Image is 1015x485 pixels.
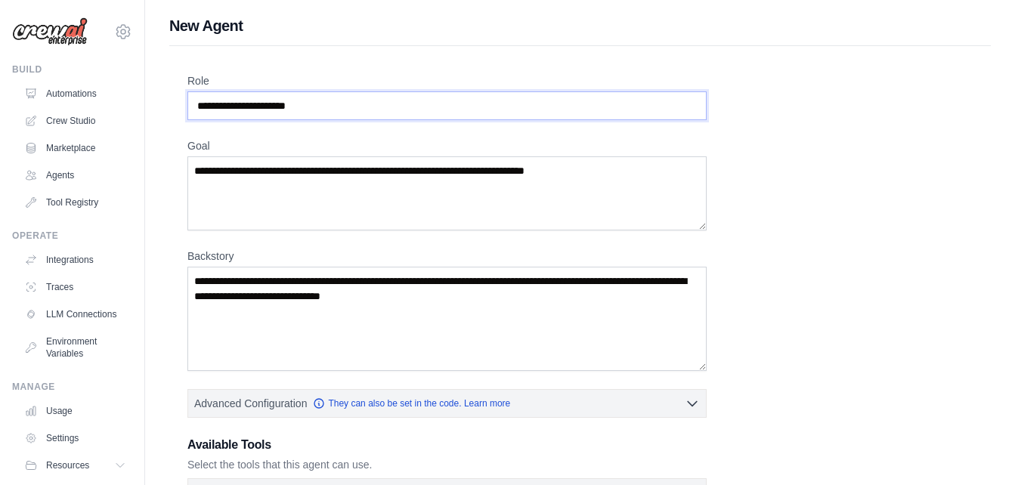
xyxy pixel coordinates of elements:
[18,163,132,187] a: Agents
[18,329,132,366] a: Environment Variables
[12,381,132,393] div: Manage
[187,73,707,88] label: Role
[18,136,132,160] a: Marketplace
[187,436,707,454] h3: Available Tools
[18,109,132,133] a: Crew Studio
[18,275,132,299] a: Traces
[169,15,991,36] h1: New Agent
[18,399,132,423] a: Usage
[187,457,707,472] p: Select the tools that this agent can use.
[188,390,706,417] button: Advanced Configuration They can also be set in the code. Learn more
[12,17,88,46] img: Logo
[18,426,132,450] a: Settings
[46,459,89,471] span: Resources
[18,302,132,326] a: LLM Connections
[18,190,132,215] a: Tool Registry
[313,397,510,409] a: They can also be set in the code. Learn more
[18,248,132,272] a: Integrations
[12,230,132,242] div: Operate
[12,63,132,76] div: Build
[18,453,132,477] button: Resources
[18,82,132,106] a: Automations
[187,138,707,153] label: Goal
[187,249,707,264] label: Backstory
[194,396,307,411] span: Advanced Configuration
